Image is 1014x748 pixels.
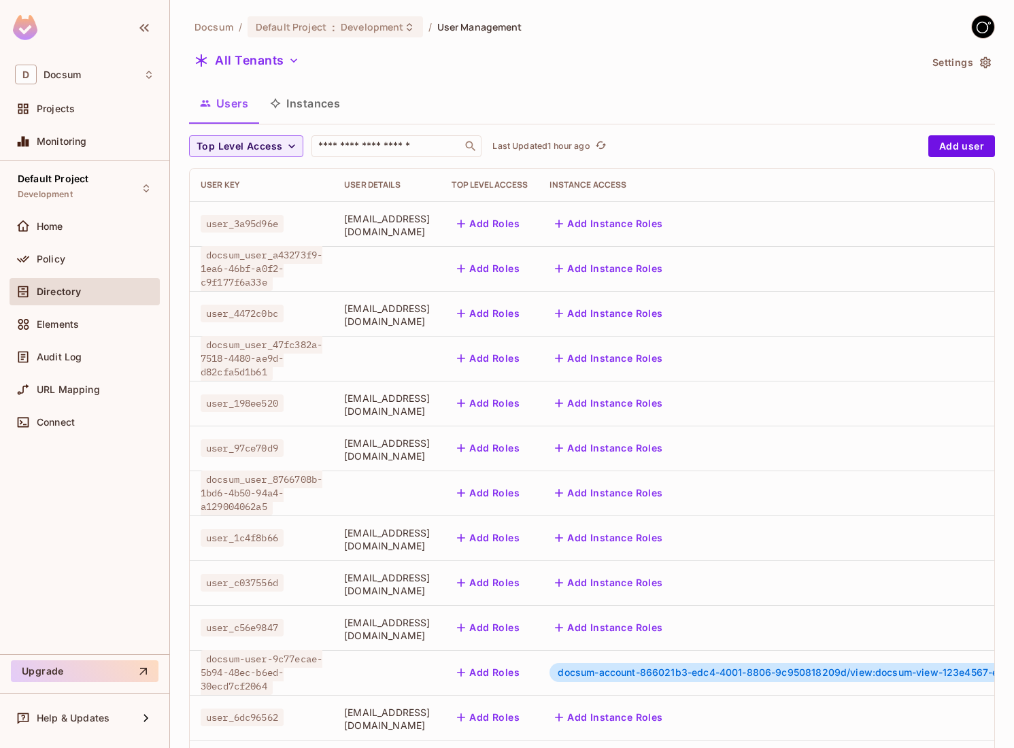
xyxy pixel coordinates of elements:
[18,189,73,200] span: Development
[593,138,609,154] button: refresh
[11,660,158,682] button: Upgrade
[344,392,430,418] span: [EMAIL_ADDRESS][DOMAIN_NAME]
[201,394,284,412] span: user_198ee520
[550,707,668,728] button: Add Instance Roles
[972,16,994,38] img: GitStart-Docsum
[201,650,322,695] span: docsum-user-9c77ecae-5b94-48ec-b6ed-30ecd7cf2064
[341,20,403,33] span: Development
[452,572,525,594] button: Add Roles
[452,437,525,459] button: Add Roles
[927,52,995,73] button: Settings
[550,572,668,594] button: Add Instance Roles
[344,706,430,732] span: [EMAIL_ADDRESS][DOMAIN_NAME]
[44,69,81,80] span: Workspace: Docsum
[344,616,430,642] span: [EMAIL_ADDRESS][DOMAIN_NAME]
[452,707,525,728] button: Add Roles
[452,482,525,504] button: Add Roles
[195,20,233,33] span: the active workspace
[37,417,75,428] span: Connect
[201,180,322,190] div: User Key
[201,709,284,726] span: user_6dc96562
[550,527,668,549] button: Add Instance Roles
[37,254,65,265] span: Policy
[550,303,668,324] button: Add Instance Roles
[550,482,668,504] button: Add Instance Roles
[201,471,322,515] span: docsum_user_8766708b-1bd6-4b50-94a4-a129004062a5
[13,15,37,40] img: SReyMgAAAABJRU5ErkJggg==
[201,439,284,457] span: user_97ce70d9
[550,617,668,639] button: Add Instance Roles
[452,258,525,279] button: Add Roles
[201,574,284,592] span: user_c037556d
[595,139,607,153] span: refresh
[259,86,351,120] button: Instances
[37,713,109,724] span: Help & Updates
[452,662,525,683] button: Add Roles
[344,302,430,328] span: [EMAIL_ADDRESS][DOMAIN_NAME]
[344,571,430,597] span: [EMAIL_ADDRESS][DOMAIN_NAME]
[201,246,322,291] span: docsum_user_a43273f9-1ea6-46bf-a0f2-c9f177f6a33e
[437,20,522,33] span: User Management
[344,437,430,462] span: [EMAIL_ADDRESS][DOMAIN_NAME]
[37,136,87,147] span: Monitoring
[201,336,322,381] span: docsum_user_47fc382a-7518-4480-ae9d-d82cfa5d1b61
[428,20,432,33] li: /
[37,352,82,362] span: Audit Log
[452,303,525,324] button: Add Roles
[331,22,336,33] span: :
[344,526,430,552] span: [EMAIL_ADDRESS][DOMAIN_NAME]
[189,50,305,71] button: All Tenants
[37,286,81,297] span: Directory
[201,619,284,636] span: user_c56e9847
[18,173,88,184] span: Default Project
[37,319,79,330] span: Elements
[550,347,668,369] button: Add Instance Roles
[256,20,326,33] span: Default Project
[201,215,284,233] span: user_3a95d96e
[550,213,668,235] button: Add Instance Roles
[201,529,284,547] span: user_1c4f8b66
[452,617,525,639] button: Add Roles
[928,135,995,157] button: Add user
[452,392,525,414] button: Add Roles
[550,258,668,279] button: Add Instance Roles
[189,86,259,120] button: Users
[15,65,37,84] span: D
[452,180,528,190] div: Top Level Access
[452,527,525,549] button: Add Roles
[189,135,303,157] button: Top Level Access
[344,180,430,190] div: User Details
[197,138,282,155] span: Top Level Access
[37,384,100,395] span: URL Mapping
[550,392,668,414] button: Add Instance Roles
[492,141,590,152] p: Last Updated 1 hour ago
[452,213,525,235] button: Add Roles
[37,221,63,232] span: Home
[239,20,242,33] li: /
[590,138,609,154] span: Click to refresh data
[37,103,75,114] span: Projects
[344,212,430,238] span: [EMAIL_ADDRESS][DOMAIN_NAME]
[201,305,284,322] span: user_4472c0bc
[452,347,525,369] button: Add Roles
[550,437,668,459] button: Add Instance Roles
